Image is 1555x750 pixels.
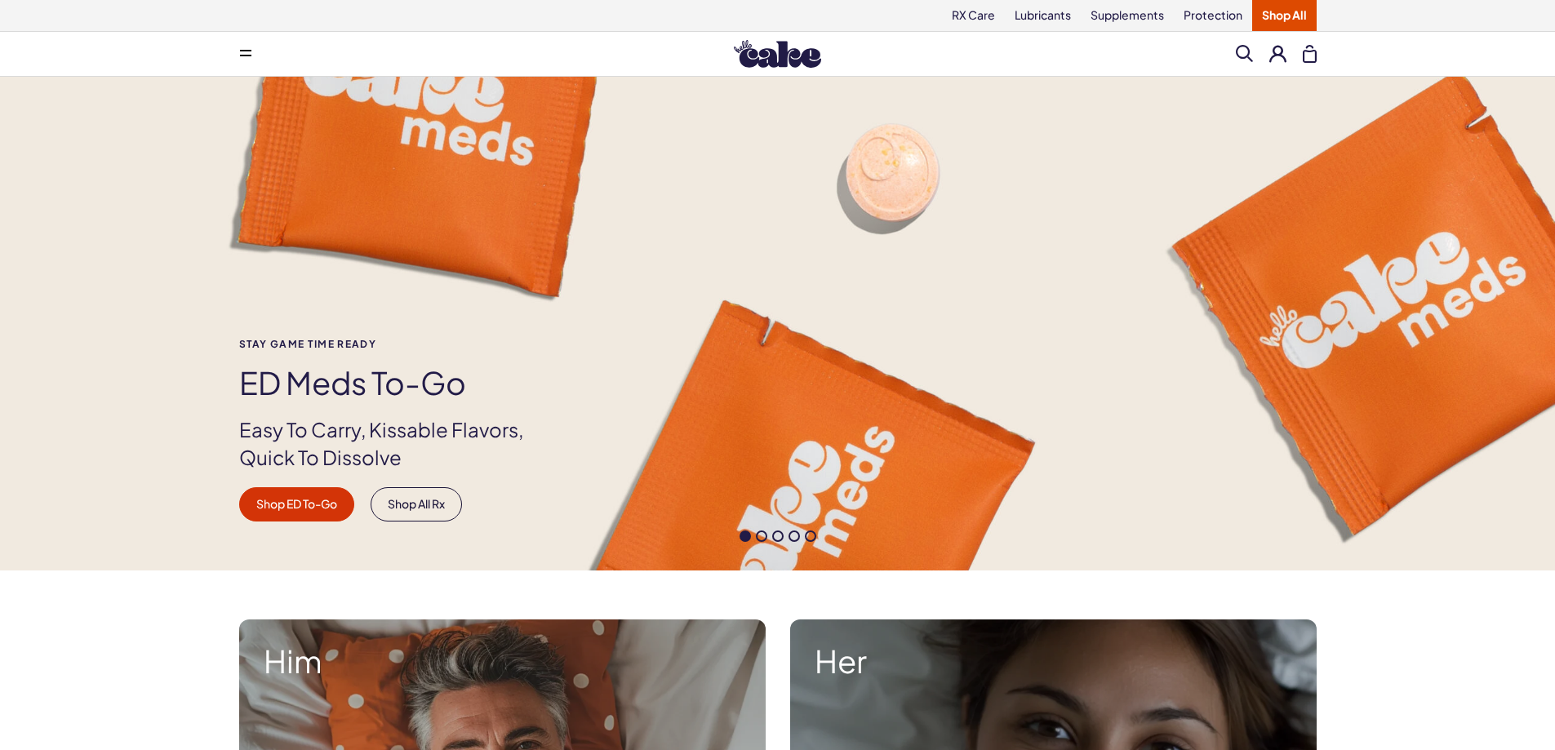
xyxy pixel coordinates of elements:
span: Stay Game time ready [239,339,551,349]
a: Shop ED To-Go [239,487,354,521]
strong: Him [264,644,741,678]
strong: Her [815,644,1292,678]
h1: ED Meds to-go [239,366,551,400]
img: Hello Cake [734,40,821,68]
a: Shop All Rx [371,487,462,521]
p: Easy To Carry, Kissable Flavors, Quick To Dissolve [239,416,551,471]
